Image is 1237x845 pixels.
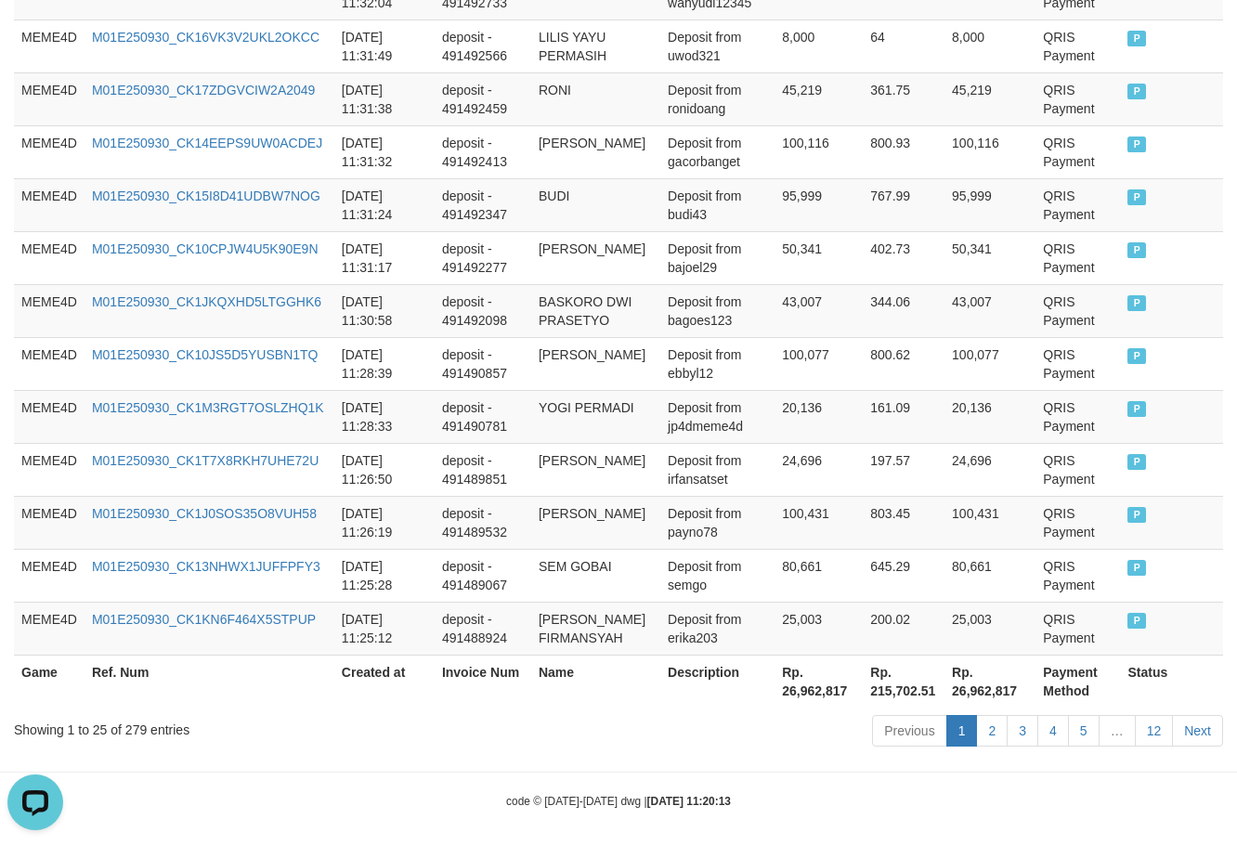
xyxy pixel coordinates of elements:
td: 361.75 [863,72,944,125]
td: BASKORO DWI PRASETYO [531,284,660,337]
td: 161.09 [863,390,944,443]
span: PAID [1127,295,1146,311]
td: 800.62 [863,337,944,390]
span: PAID [1127,136,1146,152]
span: PAID [1127,31,1146,46]
span: PAID [1127,454,1146,470]
span: PAID [1127,348,1146,364]
td: QRIS Payment [1035,125,1120,178]
td: 100,116 [944,125,1035,178]
td: Deposit from uwod321 [660,19,775,72]
td: Deposit from payno78 [660,496,775,549]
td: 95,999 [775,178,863,231]
td: 80,661 [775,549,863,602]
td: MEME4D [14,178,85,231]
th: Created at [334,655,435,708]
th: Invoice Num [435,655,531,708]
td: 50,341 [775,231,863,284]
th: Name [531,655,660,708]
th: Payment Method [1035,655,1120,708]
span: PAID [1127,613,1146,629]
td: Deposit from erika203 [660,602,775,655]
td: 100,077 [944,337,1035,390]
td: QRIS Payment [1035,496,1120,549]
a: 5 [1068,715,1100,747]
a: M01E250930_CK10JS5D5YUSBN1TQ [92,347,319,362]
td: [PERSON_NAME] [531,231,660,284]
td: [PERSON_NAME] [531,337,660,390]
td: [DATE] 11:26:50 [334,443,435,496]
td: Deposit from bagoes123 [660,284,775,337]
td: [DATE] 11:30:58 [334,284,435,337]
td: [PERSON_NAME] [531,496,660,549]
td: QRIS Payment [1035,337,1120,390]
td: deposit - 491492098 [435,284,531,337]
td: MEME4D [14,231,85,284]
td: Deposit from gacorbanget [660,125,775,178]
span: PAID [1127,242,1146,258]
td: 402.73 [863,231,944,284]
button: Open LiveChat chat widget [7,7,63,63]
div: Showing 1 to 25 of 279 entries [14,713,501,739]
td: 8,000 [944,19,1035,72]
td: [PERSON_NAME] FIRMANSYAH [531,602,660,655]
td: [DATE] 11:31:38 [334,72,435,125]
th: Ref. Num [85,655,334,708]
td: MEME4D [14,443,85,496]
td: [DATE] 11:31:17 [334,231,435,284]
td: MEME4D [14,19,85,72]
td: 24,696 [775,443,863,496]
td: [DATE] 11:31:32 [334,125,435,178]
td: 100,431 [775,496,863,549]
td: QRIS Payment [1035,178,1120,231]
td: 645.29 [863,549,944,602]
td: Deposit from ronidoang [660,72,775,125]
td: MEME4D [14,549,85,602]
strong: [DATE] 11:20:13 [647,795,731,808]
td: SEM GOBAI [531,549,660,602]
th: Rp. 215,702.51 [863,655,944,708]
td: 344.06 [863,284,944,337]
td: [DATE] 11:28:39 [334,337,435,390]
td: 800.93 [863,125,944,178]
td: 200.02 [863,602,944,655]
td: deposit - 491489067 [435,549,531,602]
td: MEME4D [14,496,85,549]
td: 803.45 [863,496,944,549]
td: Deposit from jp4dmeme4d [660,390,775,443]
td: 100,116 [775,125,863,178]
span: PAID [1127,189,1146,205]
a: Next [1172,715,1223,747]
span: PAID [1127,507,1146,523]
a: 12 [1135,715,1174,747]
a: M01E250930_CK15I8D41UDBW7NOG [92,188,320,203]
td: 197.57 [863,443,944,496]
td: QRIS Payment [1035,231,1120,284]
td: deposit - 491489532 [435,496,531,549]
span: PAID [1127,84,1146,99]
td: deposit - 491492413 [435,125,531,178]
td: MEME4D [14,72,85,125]
a: 2 [976,715,1008,747]
td: [PERSON_NAME] [531,443,660,496]
th: Rp. 26,962,817 [944,655,1035,708]
span: PAID [1127,401,1146,417]
a: Previous [872,715,946,747]
td: Deposit from semgo [660,549,775,602]
a: 3 [1007,715,1038,747]
td: 45,219 [775,72,863,125]
td: Deposit from ebbyl12 [660,337,775,390]
td: [PERSON_NAME] [531,125,660,178]
td: RONI [531,72,660,125]
td: 767.99 [863,178,944,231]
td: 64 [863,19,944,72]
td: BUDI [531,178,660,231]
td: QRIS Payment [1035,390,1120,443]
td: Deposit from bajoel29 [660,231,775,284]
td: MEME4D [14,284,85,337]
td: QRIS Payment [1035,284,1120,337]
td: deposit - 491489851 [435,443,531,496]
a: M01E250930_CK16VK3V2UKL2OKCC [92,30,319,45]
td: [DATE] 11:28:33 [334,390,435,443]
th: Game [14,655,85,708]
